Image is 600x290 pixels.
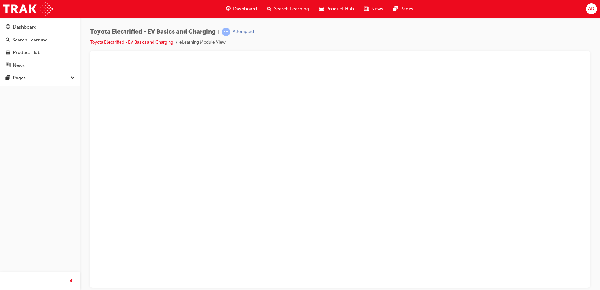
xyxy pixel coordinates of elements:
[90,28,216,35] span: Toyota Electrified - EV Basics and Charging
[364,5,369,13] span: news-icon
[221,3,262,15] a: guage-iconDashboard
[6,63,10,68] span: news-icon
[3,20,78,72] button: DashboardSearch LearningProduct HubNews
[13,74,26,82] div: Pages
[371,5,383,13] span: News
[3,72,78,84] button: Pages
[274,5,309,13] span: Search Learning
[314,3,359,15] a: car-iconProduct Hub
[6,37,10,43] span: search-icon
[267,5,271,13] span: search-icon
[233,5,257,13] span: Dashboard
[359,3,388,15] a: news-iconNews
[71,74,75,82] span: down-icon
[388,3,418,15] a: pages-iconPages
[588,5,594,13] span: AD
[13,62,25,69] div: News
[400,5,413,13] span: Pages
[262,3,314,15] a: search-iconSearch Learning
[218,28,219,35] span: |
[319,5,324,13] span: car-icon
[13,49,40,56] div: Product Hub
[226,5,231,13] span: guage-icon
[6,50,10,56] span: car-icon
[3,21,78,33] a: Dashboard
[3,60,78,71] a: News
[69,277,74,285] span: prev-icon
[13,24,37,31] div: Dashboard
[222,28,230,36] span: learningRecordVerb_ATTEMPT-icon
[179,39,226,46] li: eLearning Module View
[586,3,597,14] button: AD
[393,5,398,13] span: pages-icon
[233,29,254,35] div: Attempted
[3,47,78,58] a: Product Hub
[90,40,173,45] a: Toyota Electrified - EV Basics and Charging
[3,2,53,16] img: Trak
[13,36,48,44] div: Search Learning
[326,5,354,13] span: Product Hub
[6,75,10,81] span: pages-icon
[6,24,10,30] span: guage-icon
[3,34,78,46] a: Search Learning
